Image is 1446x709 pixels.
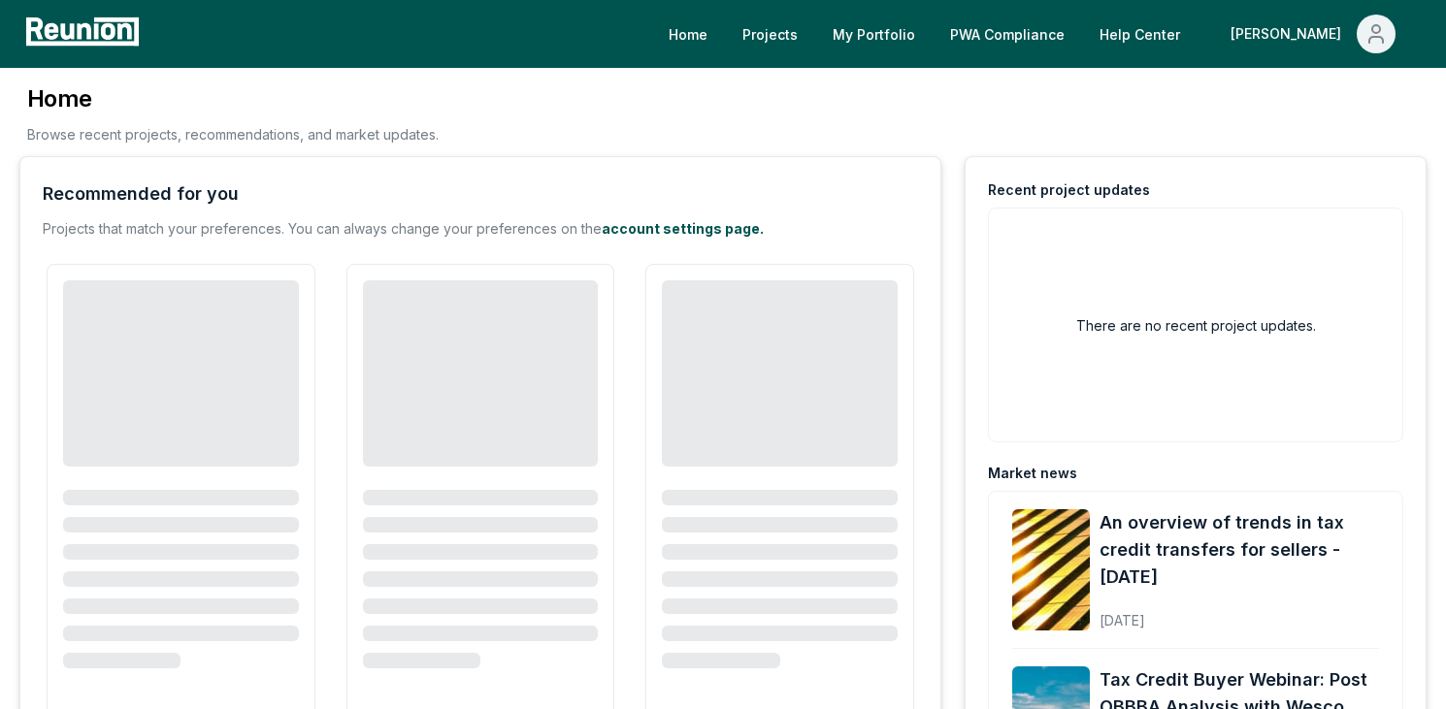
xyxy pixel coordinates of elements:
a: Help Center [1084,15,1196,53]
h3: Home [27,83,439,114]
button: [PERSON_NAME] [1215,15,1411,53]
div: Recent project updates [988,180,1150,200]
span: Projects that match your preferences. You can always change your preferences on the [43,220,602,237]
a: PWA Compliance [935,15,1080,53]
div: Market news [988,464,1077,483]
a: Projects [727,15,813,53]
a: account settings page. [602,220,764,237]
a: An overview of trends in tax credit transfers for sellers - [DATE] [1100,509,1379,591]
h2: There are no recent project updates. [1076,315,1316,336]
img: An overview of trends in tax credit transfers for sellers - September 2025 [1012,509,1090,630]
div: [PERSON_NAME] [1231,15,1349,53]
div: [DATE] [1100,596,1379,630]
nav: Main [653,15,1427,53]
a: My Portfolio [817,15,931,53]
div: Recommended for you [43,180,239,208]
a: Home [653,15,723,53]
p: Browse recent projects, recommendations, and market updates. [27,124,439,145]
